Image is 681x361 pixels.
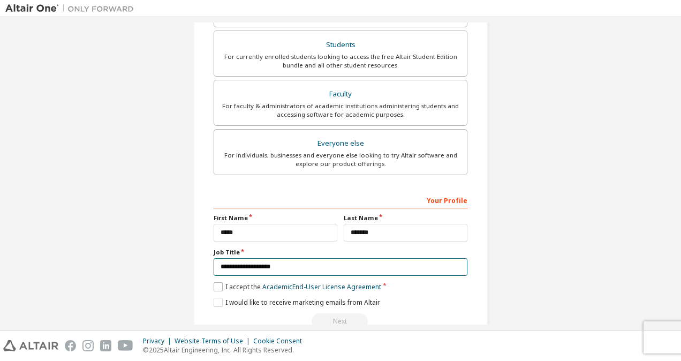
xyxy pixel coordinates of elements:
img: instagram.svg [82,340,94,351]
img: Altair One [5,3,139,14]
div: Cookie Consent [253,337,308,345]
label: Job Title [214,248,467,257]
div: Students [221,37,460,52]
div: For individuals, businesses and everyone else looking to try Altair software and explore our prod... [221,151,460,168]
label: First Name [214,214,337,222]
div: Everyone else [221,136,460,151]
a: Academic End-User License Agreement [262,282,381,291]
div: Privacy [143,337,175,345]
div: Website Terms of Use [175,337,253,345]
div: For currently enrolled students looking to access the free Altair Student Edition bundle and all ... [221,52,460,70]
div: For faculty & administrators of academic institutions administering students and accessing softwa... [221,102,460,119]
div: Read and acccept EULA to continue [214,313,467,329]
label: Last Name [344,214,467,222]
div: Faculty [221,87,460,102]
label: I would like to receive marketing emails from Altair [214,298,380,307]
img: facebook.svg [65,340,76,351]
div: Your Profile [214,191,467,208]
p: © 2025 Altair Engineering, Inc. All Rights Reserved. [143,345,308,355]
img: linkedin.svg [100,340,111,351]
img: altair_logo.svg [3,340,58,351]
img: youtube.svg [118,340,133,351]
label: I accept the [214,282,381,291]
